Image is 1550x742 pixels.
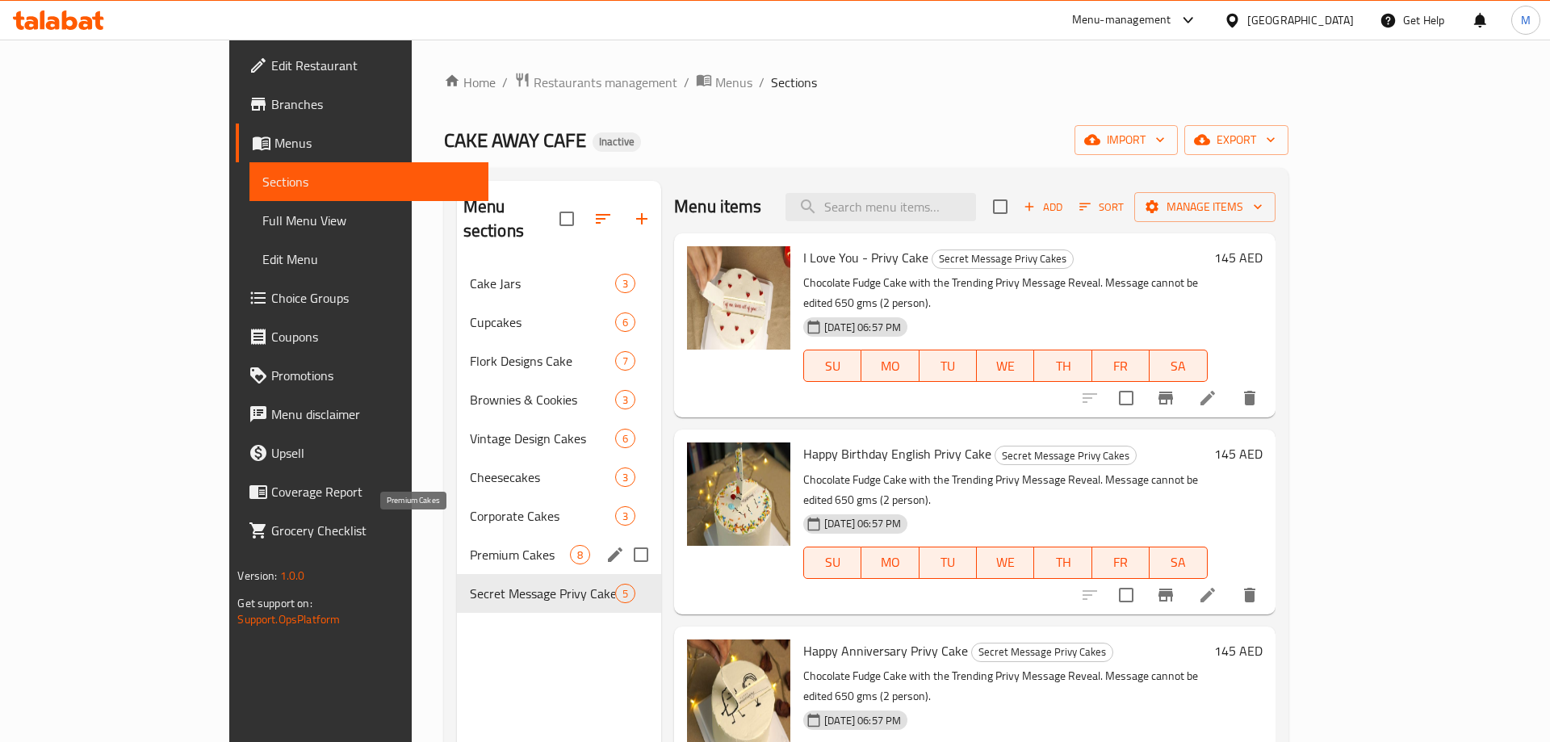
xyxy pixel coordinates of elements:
span: Inactive [593,135,641,149]
button: SA [1150,547,1207,579]
span: Secret Message Privy Cakes [932,249,1073,268]
span: Happy Anniversary Privy Cake [803,639,968,663]
span: Restaurants management [534,73,677,92]
a: Restaurants management [514,72,677,93]
span: Edit Menu [262,249,475,269]
span: [DATE] 06:57 PM [818,516,907,531]
span: FR [1099,551,1143,574]
a: Edit menu item [1198,388,1217,408]
span: Grocery Checklist [271,521,475,540]
a: Branches [236,85,488,124]
button: TH [1034,547,1091,579]
a: Sections [249,162,488,201]
span: Choice Groups [271,288,475,308]
button: MO [861,350,919,382]
a: Coverage Report [236,472,488,511]
div: items [615,506,635,526]
li: / [684,73,689,92]
div: Cupcakes6 [457,303,661,342]
button: delete [1230,576,1269,614]
button: export [1184,125,1288,155]
span: CAKE AWAY CAFE [444,122,586,158]
span: Edit Restaurant [271,56,475,75]
span: Branches [271,94,475,114]
img: Happy Birthday English Privy Cake [687,442,790,546]
a: Menus [696,72,752,93]
span: Menus [274,133,475,153]
span: import [1087,130,1165,150]
span: Select to update [1109,578,1143,612]
span: Add item [1017,195,1069,220]
div: Secret Message Privy Cakes [995,446,1137,465]
nav: Menu sections [457,258,661,619]
span: SU [811,354,855,378]
span: FR [1099,354,1143,378]
div: items [615,429,635,448]
span: Sections [262,172,475,191]
h6: 145 AED [1214,246,1263,269]
h2: Menu items [674,195,762,219]
span: Corporate Cakes [470,506,615,526]
span: 1.0.0 [280,565,305,586]
span: Menus [715,73,752,92]
button: delete [1230,379,1269,417]
span: Add [1021,198,1065,216]
span: 6 [616,315,635,330]
div: items [615,274,635,293]
a: Full Menu View [249,201,488,240]
button: SU [803,350,861,382]
button: WE [977,547,1034,579]
div: Premium Cakes8edit [457,535,661,574]
span: 3 [616,392,635,408]
div: items [570,545,590,564]
div: Cake Jars3 [457,264,661,303]
div: Cheesecakes3 [457,458,661,497]
span: [DATE] 06:57 PM [818,320,907,335]
button: FR [1092,350,1150,382]
span: Select section [983,190,1017,224]
span: Select to update [1109,381,1143,415]
a: Coupons [236,317,488,356]
a: Grocery Checklist [236,511,488,550]
span: 3 [616,470,635,485]
span: WE [983,551,1028,574]
span: MO [868,354,912,378]
div: Secret Message Privy Cakes [932,249,1074,269]
span: 7 [616,354,635,369]
span: TU [926,354,970,378]
button: Branch-specific-item [1146,576,1185,614]
span: SU [811,551,855,574]
span: 6 [616,431,635,446]
span: WE [983,354,1028,378]
span: M [1521,11,1531,29]
button: edit [603,543,627,567]
a: Edit Menu [249,240,488,279]
button: SA [1150,350,1207,382]
span: Version: [237,565,277,586]
h6: 145 AED [1214,442,1263,465]
a: Edit menu item [1198,585,1217,605]
li: / [502,73,508,92]
button: Branch-specific-item [1146,379,1185,417]
span: Upsell [271,443,475,463]
p: Chocolate Fudge Cake with the Trending Privy Message Reveal. Message cannot be edited 650 gms (2 ... [803,470,1207,510]
a: Promotions [236,356,488,395]
span: Sort [1079,198,1124,216]
button: Sort [1075,195,1128,220]
span: SA [1156,354,1200,378]
button: MO [861,547,919,579]
div: Cheesecakes [470,467,615,487]
span: SA [1156,551,1200,574]
li: / [759,73,765,92]
span: Cake Jars [470,274,615,293]
a: Upsell [236,434,488,472]
span: Brownies & Cookies [470,390,615,409]
span: Vintage Design Cakes [470,429,615,448]
div: items [615,390,635,409]
div: Flork Designs Cake7 [457,342,661,380]
span: Flork Designs Cake [470,351,615,371]
span: Premium Cakes [470,545,570,564]
span: Full Menu View [262,211,475,230]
